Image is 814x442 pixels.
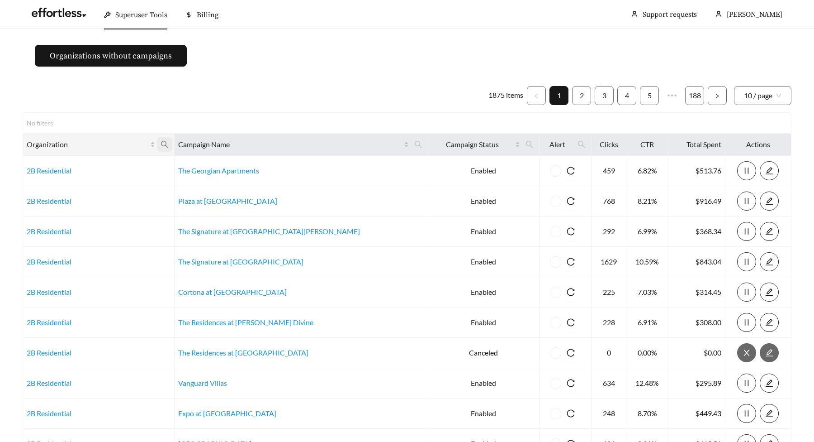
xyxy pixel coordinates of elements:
td: 6.91% [626,307,668,338]
td: 768 [592,186,627,216]
a: 1 [550,86,568,105]
td: Enabled [428,277,539,307]
a: Support requests [643,10,697,19]
li: 3 [595,86,614,105]
td: $513.76 [668,156,725,186]
button: reload [561,192,580,211]
button: reload [561,222,580,241]
td: Enabled [428,307,539,338]
td: 228 [592,307,627,338]
td: 225 [592,277,627,307]
a: 2B Residential [27,348,71,357]
button: edit [760,343,779,362]
button: left [527,86,546,105]
button: edit [760,374,779,393]
th: Total Spent [668,134,725,156]
td: $314.45 [668,277,725,307]
span: ••• [663,86,681,105]
th: Clicks [592,134,627,156]
a: edit [760,197,779,205]
li: 1875 items [488,86,523,105]
button: reload [561,161,580,180]
span: search [157,137,172,152]
span: edit [760,288,778,296]
a: 188 [686,86,704,105]
th: CTR [626,134,668,156]
span: edit [760,409,778,418]
td: $449.43 [668,399,725,429]
span: search [161,140,169,149]
span: edit [760,379,778,387]
a: edit [760,318,779,327]
span: Alert [543,139,572,150]
span: pause [738,197,756,205]
td: Enabled [428,399,539,429]
span: right [715,93,720,99]
li: Previous Page [527,86,546,105]
span: Billing [197,10,218,19]
td: 292 [592,216,627,247]
span: reload [561,318,580,327]
button: reload [561,404,580,423]
button: reload [561,374,580,393]
button: edit [760,283,779,302]
button: pause [737,252,756,271]
span: pause [738,288,756,296]
a: Cortona at [GEOGRAPHIC_DATA] [178,288,287,296]
div: No filters [27,118,63,128]
button: pause [737,222,756,241]
li: 5 [640,86,659,105]
td: $295.89 [668,368,725,399]
td: 8.21% [626,186,668,216]
span: pause [738,379,756,387]
span: reload [561,288,580,296]
button: edit [760,192,779,211]
span: search [522,137,537,152]
span: Organization [27,139,148,150]
td: Enabled [428,247,539,277]
td: 0 [592,338,627,368]
button: edit [760,313,779,332]
button: reload [561,313,580,332]
td: 7.03% [626,277,668,307]
span: reload [561,197,580,205]
a: 5 [640,86,658,105]
span: search [577,140,586,149]
a: The Residences at [PERSON_NAME] Divine [178,318,313,327]
a: edit [760,288,779,296]
td: $916.49 [668,186,725,216]
td: Enabled [428,186,539,216]
span: search [414,140,422,149]
a: edit [760,166,779,175]
button: edit [760,161,779,180]
span: search [411,137,426,152]
span: pause [738,167,756,175]
a: Expo at [GEOGRAPHIC_DATA] [178,409,276,418]
td: 1629 [592,247,627,277]
button: pause [737,283,756,302]
a: The Georgian Apartments [178,166,259,175]
a: Vanguard Villas [178,379,227,387]
a: Plaza at [GEOGRAPHIC_DATA] [178,197,277,205]
td: 6.99% [626,216,668,247]
span: pause [738,258,756,266]
td: Enabled [428,216,539,247]
li: 4 [617,86,636,105]
span: [PERSON_NAME] [727,10,782,19]
a: edit [760,257,779,266]
a: 2B Residential [27,166,71,175]
span: reload [561,409,580,418]
span: Campaign Name [178,139,402,150]
button: reload [561,343,580,362]
a: 4 [618,86,636,105]
span: left [534,93,539,99]
td: Canceled [428,338,539,368]
a: 2B Residential [27,227,71,235]
td: $0.00 [668,338,725,368]
td: $368.34 [668,216,725,247]
td: 459 [592,156,627,186]
button: pause [737,161,756,180]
